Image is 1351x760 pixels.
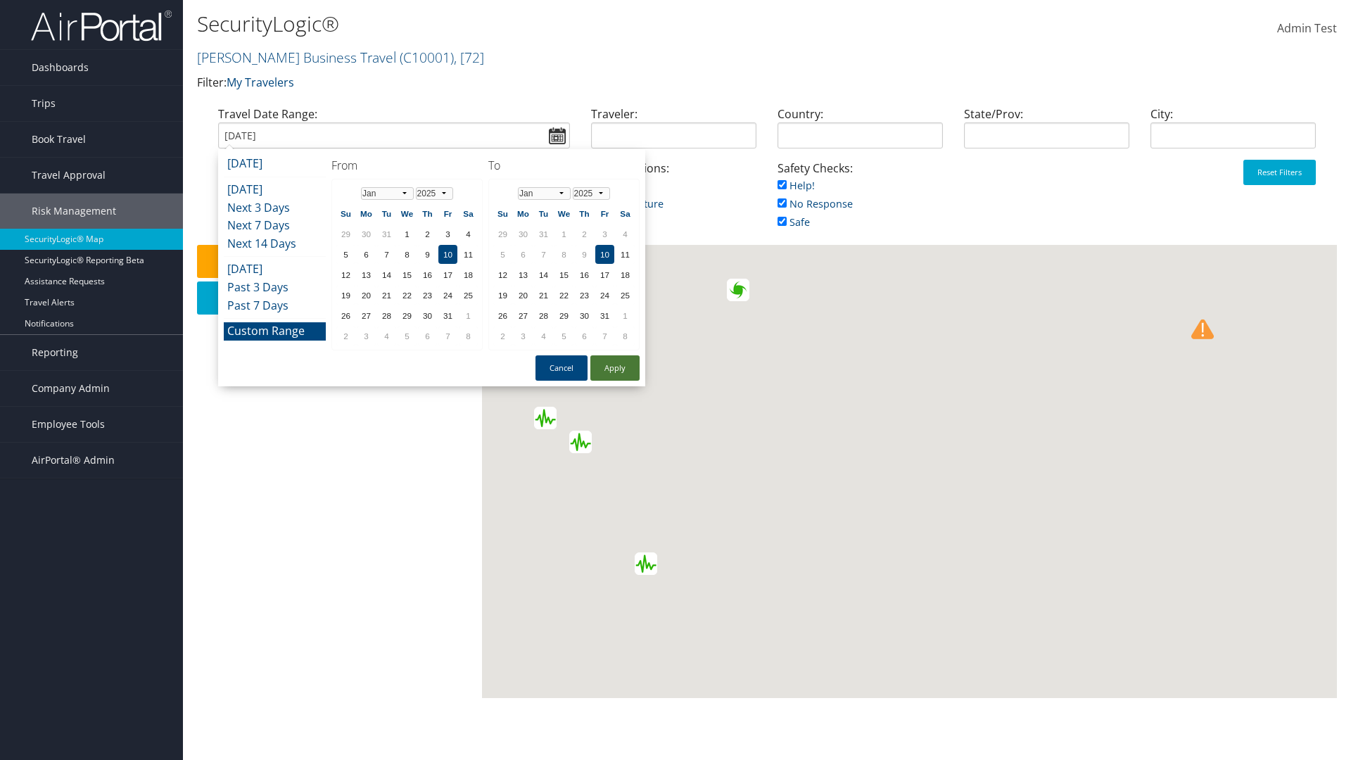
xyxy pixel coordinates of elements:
td: 9 [418,245,437,264]
span: Reporting [32,335,78,370]
span: Dashboards [32,50,89,85]
td: 29 [398,306,417,325]
span: , [ 72 ] [454,48,484,67]
th: Tu [377,204,396,223]
td: 8 [554,245,573,264]
div: Green earthquake alert (Magnitude 4.5M, Depth:10km) in Costa Rica 28/08/2025 07:03 UTC, 2 thousan... [569,431,592,453]
th: Th [418,204,437,223]
div: Green earthquake alert (Magnitude 4.8M, Depth:260.716km) in Argentina 28/08/2025 17:02 UTC, 130 t... [635,552,657,575]
span: Book Travel [32,122,86,157]
div: Travel Date Range: [208,106,581,160]
td: 2 [493,327,512,346]
td: 7 [377,245,396,264]
a: No Response [778,197,853,210]
td: 6 [575,327,594,346]
td: 25 [459,286,478,305]
td: 3 [595,224,614,243]
td: 30 [357,224,376,243]
td: 1 [398,224,417,243]
th: Tu [534,204,553,223]
h4: To [488,158,640,173]
span: Risk Management [32,194,116,229]
th: Mo [357,204,376,223]
td: 6 [514,245,533,264]
span: Company Admin [32,371,110,406]
td: 16 [418,265,437,284]
a: Help! [778,179,815,192]
div: State/Prov: [953,106,1140,160]
span: Admin Test [1277,20,1337,36]
th: Mo [514,204,533,223]
td: 5 [554,327,573,346]
span: Employee Tools [32,407,105,442]
button: Safety Check [197,245,475,278]
td: 7 [595,327,614,346]
td: 31 [377,224,396,243]
td: 17 [595,265,614,284]
td: 2 [575,224,594,243]
td: 10 [595,245,614,264]
td: 24 [438,286,457,305]
div: 0 Travelers [197,320,482,347]
td: 28 [534,306,553,325]
td: 29 [554,306,573,325]
a: [PERSON_NAME] Business Travel [197,48,484,67]
td: 14 [377,265,396,284]
img: airportal-logo.png [31,9,172,42]
td: 16 [575,265,594,284]
td: 31 [534,224,553,243]
li: Next 3 Days [224,199,326,217]
td: 9 [575,245,594,264]
td: 23 [418,286,437,305]
td: 26 [336,306,355,325]
td: 6 [418,327,437,346]
td: 4 [377,327,396,346]
td: 1 [554,224,573,243]
td: 3 [357,327,376,346]
td: 18 [616,265,635,284]
th: We [398,204,417,223]
td: 25 [616,286,635,305]
td: 3 [514,327,533,346]
span: AirPortal® Admin [32,443,115,478]
td: 18 [459,265,478,284]
th: Fr [438,204,457,223]
td: 27 [514,306,533,325]
td: 1 [616,306,635,325]
td: 12 [493,265,512,284]
td: 19 [493,286,512,305]
span: ( C10001 ) [400,48,454,67]
div: Safety Checks: [767,160,953,245]
td: 30 [575,306,594,325]
li: [DATE] [224,181,326,199]
span: Trips [32,86,56,121]
button: Cancel [535,355,588,381]
button: Apply [590,355,640,381]
td: 28 [377,306,396,325]
div: Air/Hotel/Rail: [208,160,394,214]
td: 4 [616,224,635,243]
div: Country: [767,106,953,160]
td: 15 [398,265,417,284]
button: Reset Filters [1243,160,1316,185]
a: Safe [778,215,810,229]
td: 31 [595,306,614,325]
td: 4 [459,224,478,243]
td: 22 [398,286,417,305]
td: 23 [575,286,594,305]
td: 31 [438,306,457,325]
td: 29 [493,224,512,243]
th: Su [336,204,355,223]
td: 5 [336,245,355,264]
td: 8 [616,327,635,346]
p: Filter: [197,74,957,92]
li: Past 3 Days [224,279,326,297]
li: [DATE] [224,155,326,173]
td: 14 [534,265,553,284]
td: 4 [534,327,553,346]
div: Green alert for tropical cyclone FERNAND-25. Population affected by Category 1 (120 km/h) wind sp... [727,279,749,301]
td: 21 [534,286,553,305]
a: My Travelers [227,75,294,90]
span: Travel Approval [32,158,106,193]
div: Traveler: [581,106,767,160]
